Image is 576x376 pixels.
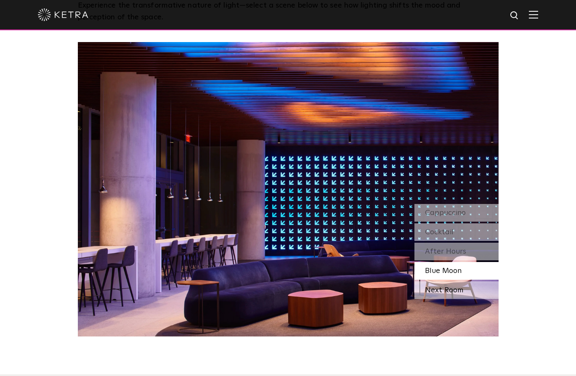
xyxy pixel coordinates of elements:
[425,267,462,275] span: Blue Moon
[78,42,499,336] img: SS_SXSW_Desktop_Blue
[425,248,466,255] span: After Hours
[414,281,499,299] div: Next Room
[510,11,520,21] img: search icon
[38,8,88,21] img: ketra-logo-2019-white
[529,11,538,19] img: Hamburger%20Nav.svg
[425,228,454,236] span: Cocktail
[425,209,466,217] span: Cappuccino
